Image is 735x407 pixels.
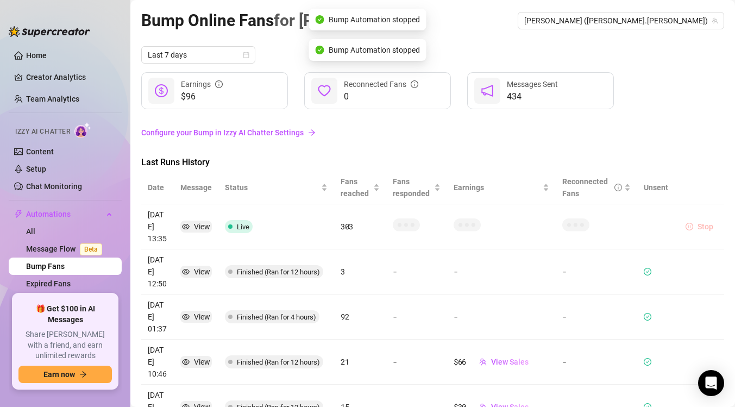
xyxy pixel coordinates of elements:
[174,171,218,204] th: Message
[698,222,713,231] span: Stop
[26,165,46,173] a: Setup
[141,8,423,33] article: Bump Online Fans
[334,171,386,204] th: Fans reached
[43,370,75,379] span: Earn now
[681,220,718,233] button: Stop
[26,245,106,253] a: Message FlowBeta
[644,268,651,275] span: check-circle
[329,14,420,26] span: Bump Automation stopped
[637,171,675,204] th: Unsent
[411,80,418,88] span: info-circle
[644,358,651,366] span: check-circle
[562,356,631,368] article: -
[393,356,441,368] article: -
[274,11,423,30] span: for [PERSON_NAME]
[181,78,223,90] div: Earnings
[80,243,102,255] span: Beta
[148,254,167,290] article: [DATE] 12:50
[9,26,90,37] img: logo-BBDzfeDw.svg
[26,182,82,191] a: Chat Monitoring
[141,156,324,169] span: Last Runs History
[562,311,631,323] article: -
[316,46,324,54] span: check-circle
[644,313,651,321] span: check-circle
[454,311,458,323] article: -
[329,44,420,56] span: Bump Automation stopped
[79,371,87,378] span: arrow-right
[15,127,70,137] span: Izzy AI Chatter
[341,266,380,278] article: 3
[225,181,319,193] span: Status
[562,266,631,278] article: -
[491,358,529,366] span: View Sales
[194,266,210,278] div: View
[148,209,167,245] article: [DATE] 13:35
[14,210,23,218] span: thunderbolt
[237,313,316,321] span: Finished (Ran for 4 hours)
[26,51,47,60] a: Home
[218,171,334,204] th: Status
[26,227,35,236] a: All
[237,358,320,366] span: Finished (Ran for 12 hours)
[507,90,558,103] span: 434
[194,356,210,368] div: View
[393,176,432,199] span: Fans responded
[308,129,316,136] span: arrow-right
[26,147,54,156] a: Content
[194,221,210,233] div: View
[148,344,167,380] article: [DATE] 10:46
[237,268,320,276] span: Finished (Ran for 12 hours)
[479,358,487,366] span: team
[712,17,718,24] span: team
[148,47,249,63] span: Last 7 days
[155,84,168,97] span: dollar
[141,127,724,139] a: Configure your Bump in Izzy AI Chatter Settings
[141,122,724,143] a: Configure your Bump in Izzy AI Chatter Settingsarrow-right
[182,268,190,275] span: eye
[74,122,91,138] img: AI Chatter
[481,84,494,97] span: notification
[698,370,724,396] div: Open Intercom Messenger
[341,221,380,233] article: 303
[215,80,223,88] span: info-circle
[562,176,622,199] div: Reconnected Fans
[18,304,112,325] span: 🎁 Get $100 in AI Messages
[26,279,71,288] a: Expired Fans
[141,171,174,204] th: Date
[26,95,79,103] a: Team Analytics
[237,223,249,231] span: Live
[26,68,113,86] a: Creator Analytics
[344,90,418,103] span: 0
[18,329,112,361] span: Share [PERSON_NAME] with a friend, and earn unlimited rewards
[341,176,371,199] span: Fans reached
[454,181,541,193] span: Earnings
[341,356,380,368] article: 21
[182,223,190,230] span: eye
[194,311,210,323] div: View
[393,266,441,278] article: -
[470,353,537,371] button: View Sales
[454,356,466,368] article: $66
[18,366,112,383] button: Earn nowarrow-right
[26,205,103,223] span: Automations
[318,84,331,97] span: heart
[182,358,190,366] span: eye
[447,171,556,204] th: Earnings
[243,52,249,58] span: calendar
[507,80,558,89] span: Messages Sent
[344,78,418,90] div: Reconnected Fans
[181,90,223,103] span: $96
[614,184,622,191] span: info-circle
[386,171,447,204] th: Fans responded
[182,313,190,321] span: eye
[393,311,441,323] article: -
[524,12,718,29] span: Donna (donna.derrico)
[341,311,380,323] article: 92
[686,223,693,230] span: pause-circle
[454,266,458,278] article: -
[148,299,167,335] article: [DATE] 01:37
[316,15,324,24] span: check-circle
[26,262,65,271] a: Bump Fans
